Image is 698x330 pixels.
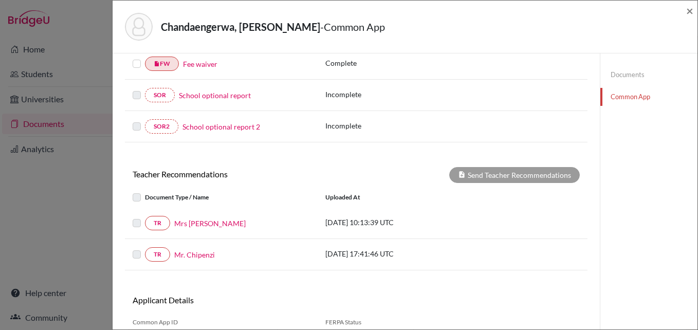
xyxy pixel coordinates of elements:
[320,21,385,33] span: - Common App
[145,216,170,230] a: TR
[449,167,580,183] div: Send Teacher Recommendations
[325,120,431,131] p: Incomplete
[318,191,472,204] div: Uploaded at
[686,3,693,18] span: ×
[600,88,697,106] a: Common App
[133,318,310,327] span: Common App ID
[325,58,431,68] p: Complete
[161,21,320,33] strong: Chandaengerwa, [PERSON_NAME]
[174,218,246,229] a: Mrs [PERSON_NAME]
[182,121,260,132] a: School optional report 2
[154,61,160,67] i: insert_drive_file
[325,217,464,228] p: [DATE] 10:13:39 UTC
[325,248,464,259] p: [DATE] 17:41:46 UTC
[125,169,356,179] h6: Teacher Recommendations
[600,66,697,84] a: Documents
[145,247,170,262] a: TR
[325,89,431,100] p: Incomplete
[183,59,217,69] a: Fee waiver
[145,57,179,71] a: insert_drive_fileFW
[686,5,693,17] button: Close
[145,88,175,102] a: SOR
[145,119,178,134] a: SOR2
[179,90,251,101] a: School optional report
[133,295,348,305] h6: Applicant Details
[174,249,215,260] a: Mr. Chipenzi
[125,191,318,204] div: Document Type / Name
[325,318,426,327] span: FERPA Status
